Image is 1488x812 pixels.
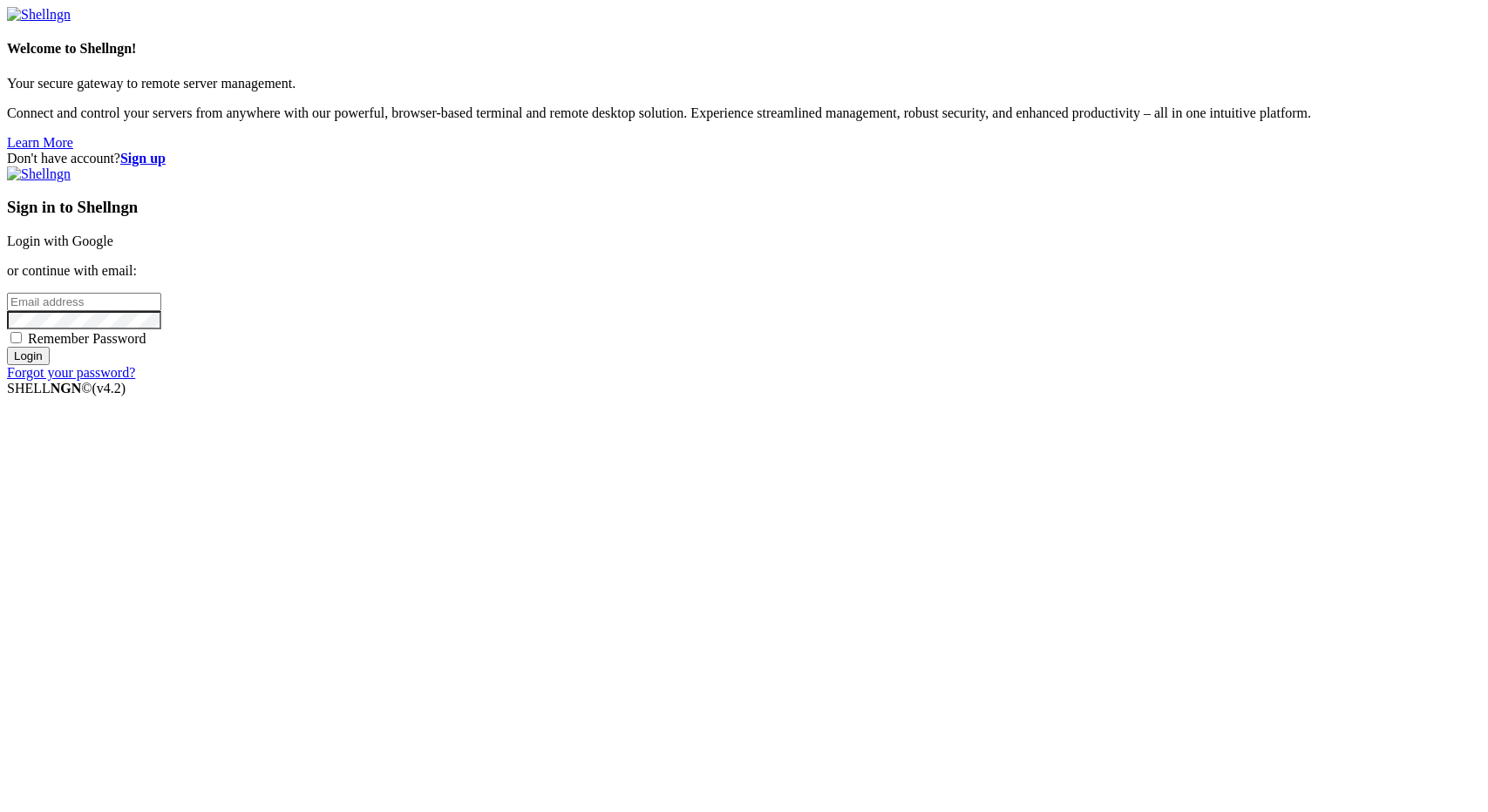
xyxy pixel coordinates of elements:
[7,381,126,396] span: SHELL ©
[7,293,161,311] input: Email address
[51,381,82,396] b: NGN
[7,151,1481,166] div: Don't have account?
[7,166,71,182] img: Shellngn
[92,381,126,396] span: 4.2.0
[7,347,50,365] input: Login
[7,41,1481,57] h4: Welcome to Shellngn!
[28,331,146,346] span: Remember Password
[7,365,135,380] a: Forgot your password?
[7,263,1481,279] p: or continue with email:
[7,105,1481,121] p: Connect and control your servers from anywhere with our powerful, browser-based terminal and remo...
[7,7,71,23] img: Shellngn
[7,76,1481,91] p: Your secure gateway to remote server management.
[7,233,113,248] a: Login with Google
[7,198,1481,217] h3: Sign in to Shellngn
[7,135,73,150] a: Learn More
[10,332,22,343] input: Remember Password
[120,151,166,166] a: Sign up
